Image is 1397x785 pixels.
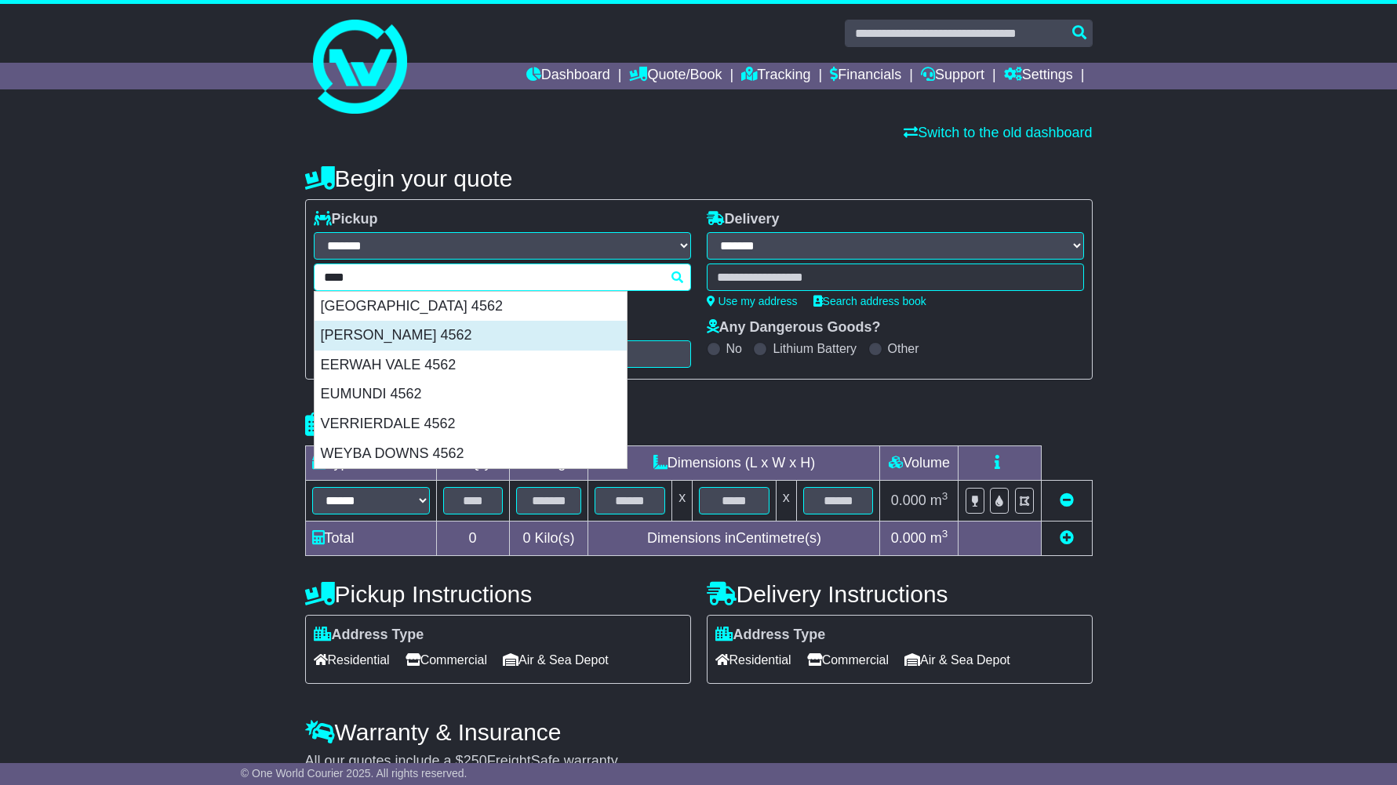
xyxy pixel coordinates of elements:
span: 250 [464,753,487,769]
h4: Delivery Instructions [707,581,1093,607]
td: 0 [436,522,509,556]
label: Address Type [314,627,424,644]
span: Commercial [406,648,487,672]
label: Lithium Battery [773,341,857,356]
sup: 3 [942,490,948,502]
a: Quote/Book [629,63,722,89]
a: Dashboard [526,63,610,89]
typeahead: Please provide city [314,263,691,291]
a: Search address book [813,295,926,307]
div: VERRIERDALE 4562 [315,409,627,439]
a: Switch to the old dashboard [904,125,1092,140]
span: © One World Courier 2025. All rights reserved. [241,767,467,780]
label: No [726,341,742,356]
span: Air & Sea Depot [904,648,1010,672]
a: Remove this item [1060,492,1074,508]
a: Use my address [707,295,798,307]
td: x [672,481,693,522]
label: Pickup [314,211,378,228]
label: Address Type [715,627,826,644]
td: Dimensions in Centimetre(s) [588,522,880,556]
td: Volume [880,446,959,481]
h4: Pickup Instructions [305,581,691,607]
td: Total [305,522,436,556]
td: Kilo(s) [509,522,588,556]
span: Air & Sea Depot [503,648,609,672]
div: [GEOGRAPHIC_DATA] 4562 [315,292,627,322]
label: Any Dangerous Goods? [707,319,881,336]
div: EERWAH VALE 4562 [315,351,627,380]
span: Residential [314,648,390,672]
span: 0.000 [891,530,926,546]
td: Dimensions (L x W x H) [588,446,880,481]
div: All our quotes include a $ FreightSafe warranty. [305,753,1093,770]
h4: Begin your quote [305,165,1093,191]
h4: Warranty & Insurance [305,719,1093,745]
td: Type [305,446,436,481]
div: WEYBA DOWNS 4562 [315,439,627,469]
span: 0 [522,530,530,546]
a: Financials [830,63,901,89]
label: Other [888,341,919,356]
span: m [930,530,948,546]
label: Delivery [707,211,780,228]
a: Tracking [741,63,810,89]
h4: Package details | [305,412,502,438]
span: 0.000 [891,492,926,508]
span: m [930,492,948,508]
a: Add new item [1060,530,1074,546]
div: [PERSON_NAME] 4562 [315,321,627,351]
span: Commercial [807,648,889,672]
a: Settings [1004,63,1073,89]
div: EUMUNDI 4562 [315,380,627,409]
span: Residential [715,648,791,672]
td: x [776,481,796,522]
a: Support [921,63,984,89]
sup: 3 [942,528,948,540]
